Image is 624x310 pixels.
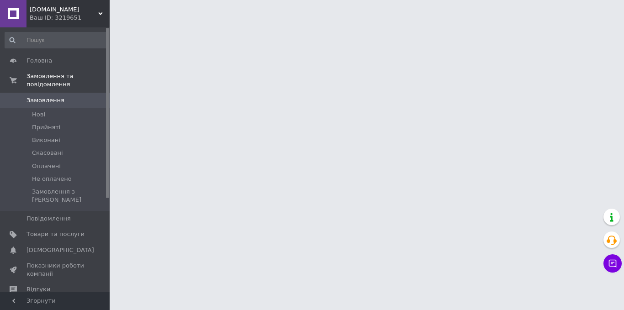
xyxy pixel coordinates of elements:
[26,285,50,294] span: Відгуки
[32,136,60,144] span: Виконані
[30,14,110,22] div: Ваш ID: 3219651
[32,175,72,183] span: Не оплачено
[32,149,63,157] span: Скасовані
[26,246,94,254] span: [DEMOGRAPHIC_DATA]
[26,262,85,278] span: Показники роботи компанії
[26,57,52,65] span: Головна
[603,254,622,273] button: Чат з покупцем
[5,32,108,48] input: Пошук
[32,123,60,131] span: Прийняті
[26,230,85,238] span: Товари та послуги
[30,5,98,14] span: Shkarpetku.com.ua
[32,188,107,204] span: Замовлення з [PERSON_NAME]
[26,72,110,89] span: Замовлення та повідомлення
[32,162,61,170] span: Оплачені
[26,96,64,105] span: Замовлення
[26,215,71,223] span: Повідомлення
[32,110,45,119] span: Нові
